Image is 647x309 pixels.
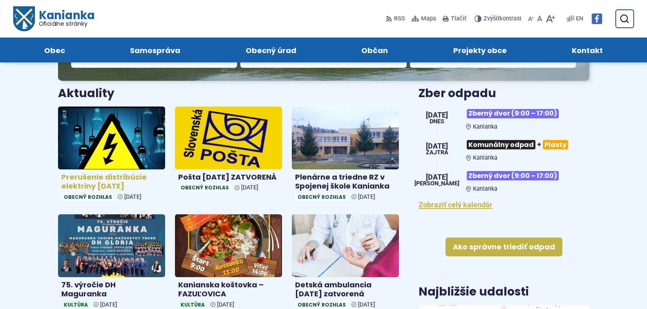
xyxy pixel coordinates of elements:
a: EN [574,14,585,24]
h4: Pošta [DATE] ZATVORENÁ [178,173,279,182]
span: Kanianka [473,154,497,161]
span: [DATE] [100,301,117,308]
h4: Detská ambulancia [DATE] zatvorená [295,280,396,299]
span: [PERSON_NAME] [414,181,459,187]
span: Plasty [543,140,568,149]
span: Obecný úrad [246,38,296,62]
span: [DATE] [124,193,141,200]
a: Logo Kanianka, prejsť na domovskú stránku. [13,7,94,31]
span: Kontakt [572,38,603,62]
span: Kanianka [473,185,497,192]
span: Obecný rozhlas [178,183,231,192]
span: Obecný rozhlas [295,300,348,309]
a: Obecný úrad [221,38,321,62]
h3: Najbližšie udalosti [419,286,529,298]
h4: Prerušenie distribúcie elektriny [DATE] [61,173,162,191]
span: Obecný rozhlas [61,193,114,201]
span: Zvýšiť [484,15,499,22]
span: kontrast [484,16,522,22]
span: [DATE] [426,142,448,150]
span: Kultúra [178,300,207,309]
a: Ako správne triediť odpad [446,238,562,256]
span: Oficiálne stránky [38,21,94,27]
h4: 75. výročie DH Maguranka [61,280,162,299]
span: Obecný rozhlas [295,193,348,201]
span: [DATE] [426,111,448,119]
img: Prejsť na Facebook stránku [591,13,602,24]
button: Zväčšiť veľkosť písma [544,10,557,27]
span: [DATE] [217,301,234,308]
span: RSS [394,14,405,24]
span: Dnes [426,119,448,124]
h4: Plenárne a triedne RZ v Spojenej škole Kanianka [295,173,396,191]
a: Pošta [DATE] ZATVORENÁ Obecný rozhlas [DATE] [175,107,282,195]
a: Samospráva [106,38,205,62]
a: RSS [386,10,407,27]
a: Občan [337,38,413,62]
span: Kultúra [61,300,90,309]
a: Plenárne a triedne RZ v Spojenej škole Kanianka Obecný rozhlas [DATE] [292,107,399,205]
button: Zvýšiťkontrast [475,10,523,27]
span: Samospráva [130,38,180,62]
span: Zberný dvor (9:00 – 17:00) [467,109,559,118]
h3: Aktuality [58,87,114,100]
span: [DATE] [358,301,375,308]
h1: Kanianka [34,10,94,27]
a: Mapa [410,10,438,27]
span: Kanianka [473,123,497,130]
span: EN [576,14,583,24]
a: Zberný dvor (9:00 – 17:00) Kanianka [DATE] [PERSON_NAME] [419,168,589,192]
a: Kontakt [548,38,628,62]
a: Obec [20,38,90,62]
span: Obec [44,38,65,62]
button: Zmenšiť veľkosť písma [526,10,535,27]
span: [DATE] [414,173,459,181]
span: Projekty obce [453,38,507,62]
a: Komunálny odpad+Plasty Kanianka [DATE] Zajtra [419,137,589,161]
span: Mapa [421,14,436,24]
a: Zobraziť celý kalendár [419,200,493,209]
span: [DATE] [241,184,258,191]
h3: Zber odpadu [419,87,589,100]
img: Prejsť na domovskú stránku [13,7,34,31]
a: Prerušenie distribúcie elektriny [DATE] Obecný rozhlas [DATE] [58,107,165,205]
a: Zberný dvor (9:00 – 17:00) Kanianka [DATE] Dnes [419,106,589,130]
span: [DATE] [358,193,375,200]
span: Zajtra [426,150,448,156]
h4: Kanianska koštovka – FAZUĽOVICA [178,280,279,299]
span: Tlačiť [451,16,466,22]
span: Komunálny odpad [467,140,535,149]
span: Občan [361,38,388,62]
button: Tlačiť [441,10,468,27]
a: Projekty obce [429,38,531,62]
span: Zberný dvor (9:00 – 17:00) [467,171,559,180]
h3: + [466,137,589,153]
button: Nastaviť pôvodnú veľkosť písma [535,10,544,27]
